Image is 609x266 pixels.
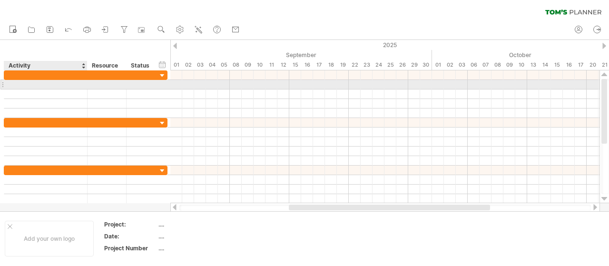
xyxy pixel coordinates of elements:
div: September 2025 [170,50,432,60]
div: Monday, 15 September 2025 [289,60,301,70]
div: Thursday, 25 September 2025 [384,60,396,70]
div: Thursday, 2 October 2025 [444,60,456,70]
div: Monday, 13 October 2025 [527,60,539,70]
div: Wednesday, 17 September 2025 [313,60,325,70]
div: Friday, 19 September 2025 [337,60,349,70]
div: Monday, 8 September 2025 [230,60,242,70]
div: Thursday, 16 October 2025 [563,60,575,70]
div: Friday, 10 October 2025 [515,60,527,70]
div: Project Number [104,244,157,252]
div: Monday, 6 October 2025 [468,60,480,70]
div: Thursday, 11 September 2025 [265,60,277,70]
div: Status [131,61,152,70]
div: Thursday, 4 September 2025 [206,60,218,70]
div: Monday, 22 September 2025 [349,60,361,70]
div: Friday, 26 September 2025 [396,60,408,70]
div: Thursday, 9 October 2025 [503,60,515,70]
div: Wednesday, 24 September 2025 [373,60,384,70]
div: Friday, 17 October 2025 [575,60,587,70]
div: Tuesday, 30 September 2025 [420,60,432,70]
div: Activity [9,61,82,70]
div: Friday, 3 October 2025 [456,60,468,70]
div: Wednesday, 3 September 2025 [194,60,206,70]
div: Tuesday, 7 October 2025 [480,60,491,70]
div: Tuesday, 14 October 2025 [539,60,551,70]
div: Tuesday, 23 September 2025 [361,60,373,70]
div: Wednesday, 15 October 2025 [551,60,563,70]
div: Monday, 1 September 2025 [170,60,182,70]
div: .... [158,232,238,240]
div: Date: [104,232,157,240]
div: Friday, 12 September 2025 [277,60,289,70]
div: Wednesday, 10 September 2025 [254,60,265,70]
div: Friday, 5 September 2025 [218,60,230,70]
div: .... [158,220,238,228]
div: Project: [104,220,157,228]
div: Wednesday, 8 October 2025 [491,60,503,70]
div: Monday, 29 September 2025 [408,60,420,70]
div: Add your own logo [5,221,94,256]
div: Thursday, 18 September 2025 [325,60,337,70]
div: Tuesday, 16 September 2025 [301,60,313,70]
div: Resource [92,61,121,70]
div: Monday, 20 October 2025 [587,60,599,70]
div: Tuesday, 2 September 2025 [182,60,194,70]
div: Tuesday, 9 September 2025 [242,60,254,70]
div: Wednesday, 1 October 2025 [432,60,444,70]
div: .... [158,244,238,252]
